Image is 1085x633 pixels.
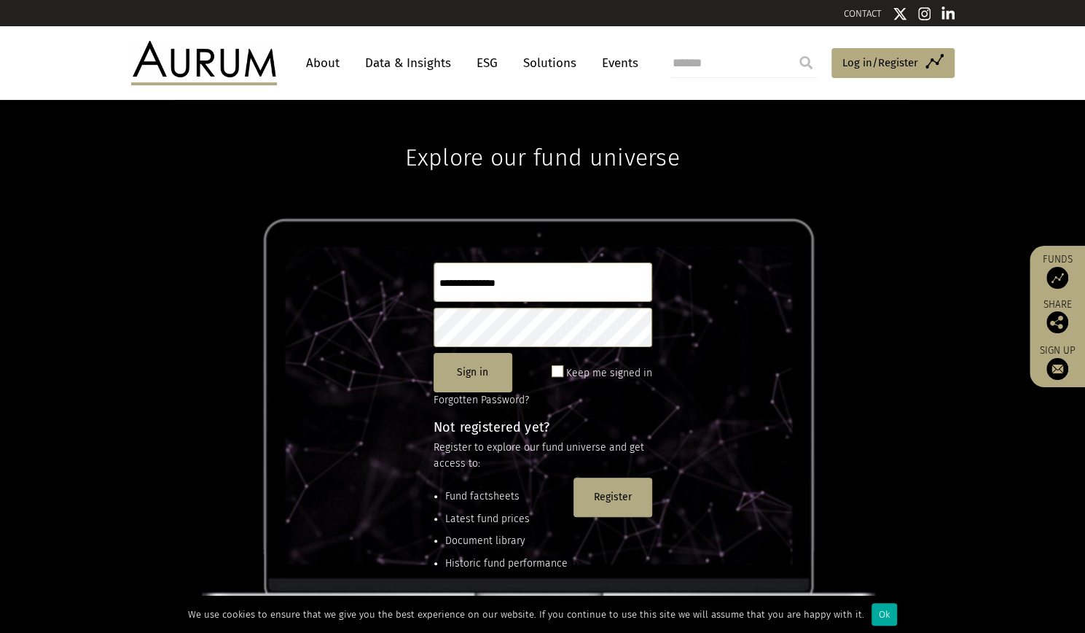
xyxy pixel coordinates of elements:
[434,394,529,406] a: Forgotten Password?
[842,54,918,71] span: Log in/Register
[1037,253,1078,289] a: Funds
[445,489,568,505] li: Fund factsheets
[445,533,568,549] li: Document library
[1037,344,1078,380] a: Sign up
[831,48,955,79] a: Log in/Register
[573,478,652,517] button: Register
[405,100,679,171] h1: Explore our fund universe
[1037,300,1078,333] div: Share
[1046,311,1068,333] img: Share this post
[844,8,882,19] a: CONTACT
[358,50,458,77] a: Data & Insights
[445,511,568,527] li: Latest fund prices
[445,556,568,572] li: Historic fund performance
[1046,267,1068,289] img: Access Funds
[791,48,820,77] input: Submit
[566,365,652,382] label: Keep me signed in
[469,50,505,77] a: ESG
[871,603,897,626] div: Ok
[595,50,638,77] a: Events
[434,440,652,473] p: Register to explore our fund universe and get access to:
[918,7,931,21] img: Instagram icon
[131,41,277,85] img: Aurum
[1046,358,1068,380] img: Sign up to our newsletter
[941,7,955,21] img: Linkedin icon
[893,7,907,21] img: Twitter icon
[516,50,584,77] a: Solutions
[434,353,512,392] button: Sign in
[299,50,347,77] a: About
[434,421,652,434] h4: Not registered yet?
